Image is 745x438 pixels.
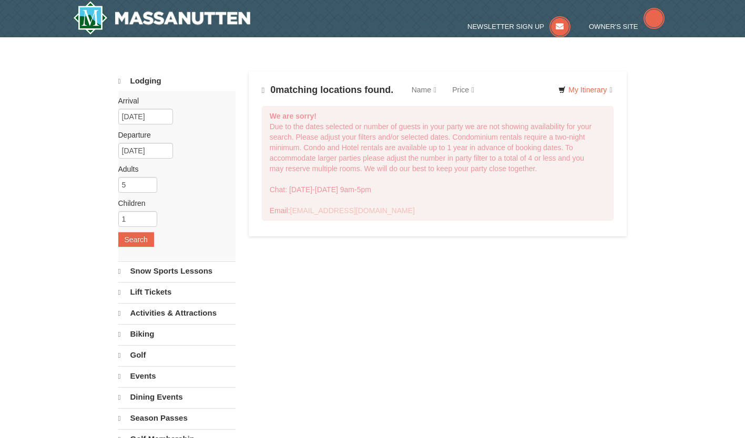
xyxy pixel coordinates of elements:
label: Adults [118,164,228,174]
a: Massanutten Resort [73,1,251,35]
div: Due to the dates selected or number of guests in your party we are not showing availability for y... [262,106,614,221]
a: [EMAIL_ADDRESS][DOMAIN_NAME] [290,206,415,215]
strong: We are sorry! [270,112,317,120]
img: Massanutten Resort Logo [73,1,251,35]
a: Season Passes [118,408,236,428]
label: Children [118,198,228,208]
button: Search [118,232,154,247]
span: Owner's Site [589,23,638,30]
a: Dining Events [118,387,236,407]
a: Newsletter Sign Up [467,23,570,30]
a: Lodging [118,71,236,91]
span: Newsletter Sign Up [467,23,544,30]
a: Lift Tickets [118,282,236,302]
a: Name [404,79,444,100]
a: Events [118,366,236,386]
a: My Itinerary [552,82,619,98]
a: Golf [118,345,236,365]
a: Price [444,79,482,100]
a: Activities & Attractions [118,303,236,323]
label: Departure [118,130,228,140]
a: Biking [118,324,236,344]
a: Owner's Site [589,23,665,30]
label: Arrival [118,96,228,106]
a: Snow Sports Lessons [118,261,236,281]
